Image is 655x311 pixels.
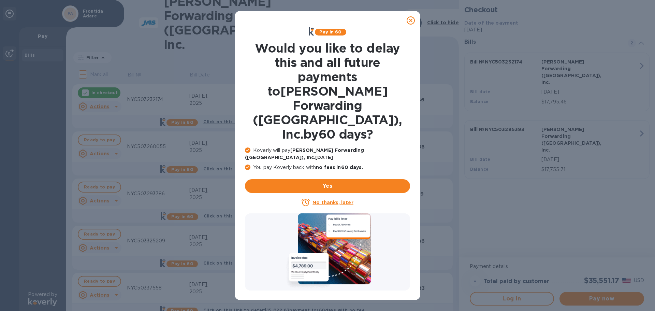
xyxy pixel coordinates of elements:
[245,147,364,160] b: [PERSON_NAME] Forwarding ([GEOGRAPHIC_DATA]), Inc. [DATE]
[245,179,410,193] button: Yes
[245,164,410,171] p: You pay Koverly back with
[312,200,353,205] u: No thanks, later
[319,29,341,34] b: Pay in 60
[245,41,410,141] h1: Would you like to delay this and all future payments to [PERSON_NAME] Forwarding ([GEOGRAPHIC_DAT...
[250,182,405,190] span: Yes
[316,165,363,170] b: no fees in 60 days .
[245,147,410,161] p: Koverly will pay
